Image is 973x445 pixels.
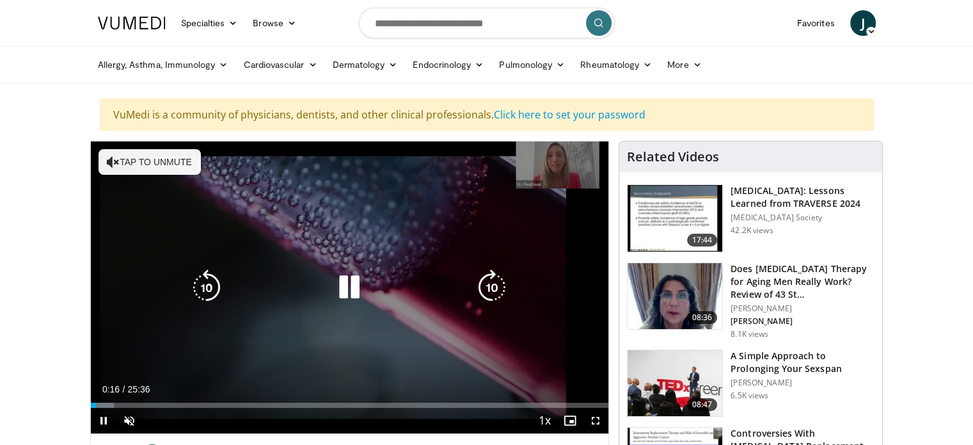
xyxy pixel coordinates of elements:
[731,184,874,210] h3: [MEDICAL_DATA]: Lessons Learned from TRAVERSE 2024
[687,234,718,247] span: 17:44
[628,185,722,252] img: 1317c62a-2f0d-4360-bee0-b1bff80fed3c.150x105_q85_crop-smart_upscale.jpg
[532,408,557,433] button: Playback Rate
[573,52,660,77] a: Rheumatology
[660,52,709,77] a: More
[628,263,722,330] img: 4d4bce34-7cbb-4531-8d0c-5308a71d9d6c.150x105_q85_crop-smart_upscale.jpg
[687,311,718,324] span: 08:36
[731,391,768,401] p: 6.5K views
[91,403,609,408] div: Progress Bar
[98,17,166,29] img: VuMedi Logo
[850,10,876,36] a: J
[627,350,874,417] a: 08:47 A Simple Approach to Prolonging Your Sexspan [PERSON_NAME] 6.5K views
[91,142,609,434] video-js: Video Player
[627,149,719,165] h4: Related Videos
[731,378,874,388] p: [PERSON_NAME]
[731,213,874,223] p: [MEDICAL_DATA] Society
[245,10,304,36] a: Browse
[123,384,125,394] span: /
[99,149,201,175] button: Tap to unmute
[173,10,246,36] a: Specialties
[325,52,406,77] a: Dermatology
[90,52,236,77] a: Allergy, Asthma, Immunology
[116,408,142,433] button: Unmute
[583,408,608,433] button: Fullscreen
[687,398,718,411] span: 08:47
[91,408,116,433] button: Pause
[731,316,874,327] p: [PERSON_NAME]
[494,108,645,122] a: Click here to set your password
[731,225,773,236] p: 42.2K views
[100,99,874,131] div: VuMedi is a community of physicians, dentists, and other clinical professionals.
[235,52,324,77] a: Cardiovascular
[731,329,768,339] p: 8.1K views
[731,303,874,314] p: [PERSON_NAME]
[491,52,573,77] a: Pulmonology
[627,184,874,252] a: 17:44 [MEDICAL_DATA]: Lessons Learned from TRAVERSE 2024 [MEDICAL_DATA] Society 42.2K views
[731,350,874,375] h3: A Simple Approach to Prolonging Your Sexspan
[127,384,150,394] span: 25:36
[557,408,583,433] button: Enable picture-in-picture mode
[405,52,491,77] a: Endocrinology
[627,263,874,339] a: 08:36 Does [MEDICAL_DATA] Therapy for Aging Men Really Work? Review of 43 St… [PERSON_NAME] [PERS...
[731,263,874,301] h3: Does [MEDICAL_DATA] Therapy for Aging Men Really Work? Review of 43 St…
[359,8,615,38] input: Search topics, interventions
[102,384,120,394] span: 0:16
[789,10,842,36] a: Favorites
[628,350,722,417] img: c4bd4661-e278-4c34-863c-57c104f39734.150x105_q85_crop-smart_upscale.jpg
